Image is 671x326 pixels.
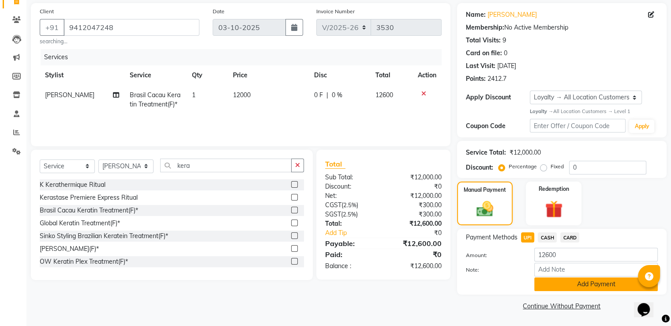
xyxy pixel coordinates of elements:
label: Invoice Number [316,8,355,15]
input: Search or Scan [160,159,292,172]
div: Card on file: [466,49,502,58]
span: SGST [325,210,341,218]
div: 9 [502,36,506,45]
span: 0 F [314,91,323,100]
div: Points: [466,74,486,83]
a: [PERSON_NAME] [487,10,537,19]
label: Redemption [539,185,569,193]
input: Search by Name/Mobile/Email/Code [64,19,199,36]
input: Enter Offer / Coupon Code [530,119,626,133]
div: ₹12,600.00 [383,219,448,228]
span: Payment Methods [466,233,517,242]
div: Sinko Styling Brazilian Keratein Treatment(F)* [40,231,168,241]
div: Discount: [319,182,383,191]
img: _gift.svg [540,198,568,220]
th: Service [124,65,187,85]
span: UPI [521,232,535,243]
span: CARD [560,232,579,243]
button: Apply [629,120,654,133]
div: [DATE] [497,61,516,71]
div: Balance : [319,262,383,271]
strong: Loyalty → [530,108,553,114]
div: Sub Total: [319,173,383,182]
div: K Kerathermique Ritual [40,180,105,190]
span: 2.5% [343,211,356,218]
iframe: chat widget [634,291,662,317]
th: Price [228,65,308,85]
span: 0 % [332,91,342,100]
div: Total: [319,219,383,228]
th: Total [370,65,412,85]
div: Membership: [466,23,504,32]
span: 2.5% [343,201,356,208]
div: Discount: [466,163,493,172]
div: ₹0 [383,249,448,260]
div: [PERSON_NAME](F)* [40,244,99,254]
div: Name: [466,10,486,19]
div: Service Total: [466,148,506,157]
div: Coupon Code [466,121,530,131]
div: ₹12,000.00 [383,173,448,182]
span: Total [325,159,345,169]
label: Amount: [459,251,528,259]
div: 0 [504,49,507,58]
img: _cash.svg [471,199,499,219]
label: Percentage [509,163,537,171]
input: Amount [534,248,658,262]
span: CGST [325,201,341,209]
label: Note: [459,266,528,274]
input: Add Note [534,263,658,277]
div: ₹12,000.00 [383,191,448,201]
div: Services [41,49,448,65]
div: OW Keratin Plex Treatment(F)* [40,257,128,266]
div: ₹0 [383,182,448,191]
div: 2412.7 [487,74,506,83]
span: | [326,91,328,100]
th: Stylist [40,65,124,85]
span: CASH [538,232,557,243]
a: Continue Without Payment [459,302,665,311]
div: ₹12,600.00 [383,238,448,249]
label: Date [213,8,225,15]
button: Add Payment [534,277,658,291]
div: ₹300.00 [383,201,448,210]
span: [PERSON_NAME] [45,91,94,99]
label: Fixed [551,163,564,171]
span: Brasil Cacau Keratin Treatment(F)* [130,91,180,108]
th: Disc [309,65,370,85]
a: Add Tip [319,228,394,238]
div: Net: [319,191,383,201]
div: Last Visit: [466,61,495,71]
div: Paid: [319,249,383,260]
div: Payable: [319,238,383,249]
div: Kerastase Premiere Express Ritual [40,193,138,202]
div: ₹300.00 [383,210,448,219]
span: 12600 [375,91,393,99]
div: Apply Discount [466,93,530,102]
div: ₹12,600.00 [383,262,448,271]
span: 1 [192,91,195,99]
div: ( ) [319,201,383,210]
label: Client [40,8,54,15]
small: searching... [40,38,199,45]
div: All Location Customers → Level 1 [530,108,658,115]
span: 12000 [233,91,251,99]
div: Global Keratin Treatment(F)* [40,219,120,228]
div: Total Visits: [466,36,501,45]
div: No Active Membership [466,23,658,32]
button: +91 [40,19,64,36]
th: Qty [187,65,228,85]
div: ₹12,000.00 [510,148,541,157]
div: ₹0 [394,228,448,238]
th: Action [412,65,442,85]
div: ( ) [319,210,383,219]
label: Manual Payment [464,186,506,194]
div: Brasil Cacau Keratin Treatment(F)* [40,206,138,215]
